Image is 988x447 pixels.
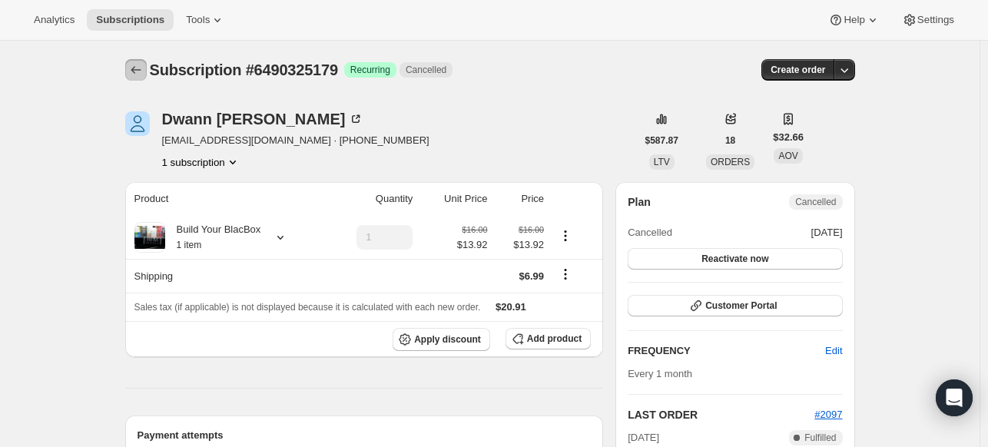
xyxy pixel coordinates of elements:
[125,259,325,293] th: Shipping
[636,130,688,151] button: $587.87
[844,14,864,26] span: Help
[162,133,429,148] span: [EMAIL_ADDRESS][DOMAIN_NAME] · [PHONE_NUMBER]
[771,64,825,76] span: Create order
[177,9,234,31] button: Tools
[406,64,446,76] span: Cancelled
[716,130,744,151] button: 18
[654,157,670,167] span: LTV
[87,9,174,31] button: Subscriptions
[628,407,814,422] h2: LAST ORDER
[25,9,84,31] button: Analytics
[324,182,417,216] th: Quantity
[125,182,325,216] th: Product
[162,154,240,170] button: Product actions
[162,111,364,127] div: Dwann [PERSON_NAME]
[705,300,777,312] span: Customer Portal
[711,157,750,167] span: ORDERS
[186,14,210,26] span: Tools
[628,225,672,240] span: Cancelled
[811,225,843,240] span: [DATE]
[628,194,651,210] h2: Plan
[417,182,492,216] th: Unit Price
[414,333,481,346] span: Apply discount
[165,222,261,253] div: Build Your BlacBox
[778,151,797,161] span: AOV
[773,130,804,145] span: $32.66
[725,134,735,147] span: 18
[457,237,488,253] span: $13.92
[177,240,202,250] small: 1 item
[393,328,490,351] button: Apply discount
[701,253,768,265] span: Reactivate now
[125,111,150,136] span: Dwann Paige
[761,59,834,81] button: Create order
[804,432,836,444] span: Fulfilled
[628,343,825,359] h2: FREQUENCY
[462,225,487,234] small: $16.00
[814,407,842,422] button: #2097
[628,368,692,379] span: Every 1 month
[519,270,544,282] span: $6.99
[553,266,578,283] button: Shipping actions
[125,59,147,81] button: Subscriptions
[519,225,544,234] small: $16.00
[150,61,338,78] span: Subscription #6490325179
[917,14,954,26] span: Settings
[893,9,963,31] button: Settings
[795,196,836,208] span: Cancelled
[553,227,578,244] button: Product actions
[814,409,842,420] a: #2097
[936,379,973,416] div: Open Intercom Messenger
[645,134,678,147] span: $587.87
[628,295,842,316] button: Customer Portal
[496,301,526,313] span: $20.91
[134,302,481,313] span: Sales tax (if applicable) is not displayed because it is calculated with each new order.
[350,64,390,76] span: Recurring
[506,328,591,349] button: Add product
[825,343,842,359] span: Edit
[819,9,889,31] button: Help
[96,14,164,26] span: Subscriptions
[628,248,842,270] button: Reactivate now
[138,428,592,443] h2: Payment attempts
[34,14,75,26] span: Analytics
[527,333,582,345] span: Add product
[816,339,851,363] button: Edit
[496,237,544,253] span: $13.92
[492,182,549,216] th: Price
[628,430,659,445] span: [DATE]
